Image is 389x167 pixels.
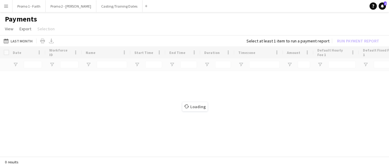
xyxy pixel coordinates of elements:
button: Promo 1 - Faith [12,0,46,12]
a: Export [17,25,34,33]
button: Promo 2 - [PERSON_NAME] [46,0,96,12]
span: Export [19,26,31,32]
div: Select at least 1 item to run a payment report [246,38,329,44]
span: View [5,26,13,32]
button: Last Month [2,37,34,45]
button: Casting/Training Dates [96,0,143,12]
span: 2 [384,2,387,5]
span: Loading [182,102,208,111]
a: View [2,25,16,33]
a: 2 [379,2,386,10]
